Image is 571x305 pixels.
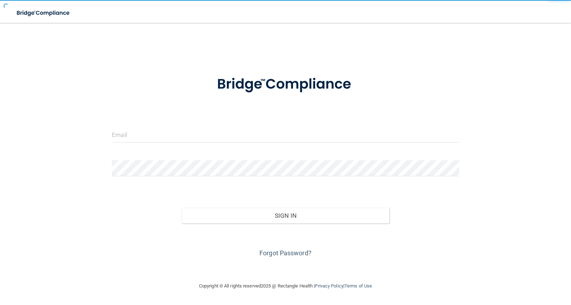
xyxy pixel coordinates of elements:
div: Copyright © All rights reserved 2025 @ Rectangle Health | | [155,275,416,297]
input: Email [112,127,459,143]
img: bridge_compliance_login_screen.278c3ca4.svg [202,66,369,103]
a: Forgot Password? [259,249,312,257]
button: Sign In [182,208,390,223]
a: Privacy Policy [315,283,343,289]
img: bridge_compliance_login_screen.278c3ca4.svg [11,6,76,20]
a: Terms of Use [344,283,372,289]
